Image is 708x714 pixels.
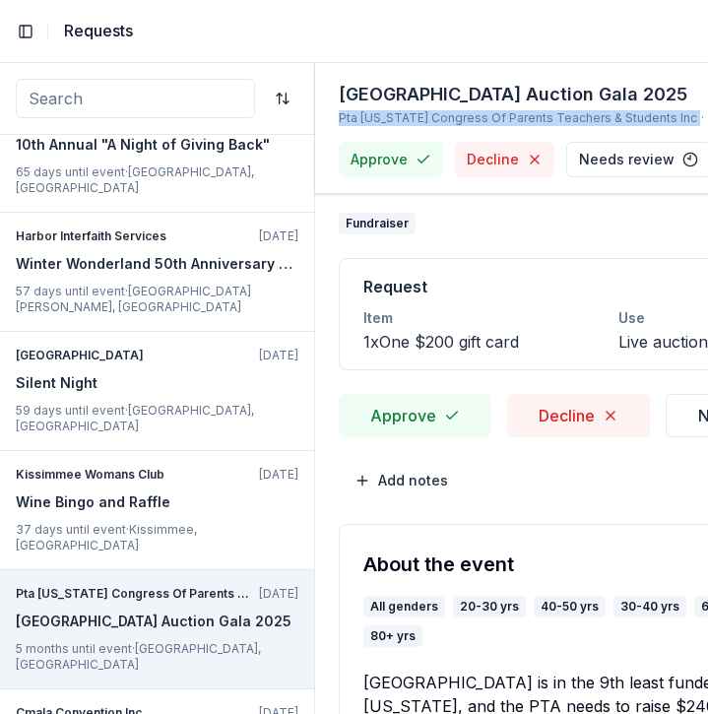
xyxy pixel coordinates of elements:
div: [GEOGRAPHIC_DATA] Auction Gala 2025 [16,610,298,633]
button: Decline [507,394,650,437]
div: 20-30 yrs [453,596,526,617]
p: [DATE] [259,467,298,483]
nav: breadcrumb [64,18,133,43]
p: [GEOGRAPHIC_DATA] [16,348,251,363]
div: Winter Wonderland 50th Anniversary Gala [16,252,298,276]
button: Approve [339,394,491,437]
span: Requests [64,18,133,43]
button: Approve [339,142,443,177]
div: 80+ yrs [363,625,422,647]
div: Wine Bingo and Raffle [16,490,298,514]
input: Search [16,79,255,118]
p: 37 days until event · Kissimmee, [GEOGRAPHIC_DATA] [16,522,298,553]
div: 40-50 yrs [534,596,606,617]
button: Decline [455,142,554,177]
div: 10th Annual "A Night of Giving Back" [16,133,298,157]
div: 30-40 yrs [613,596,686,617]
div: Fundraiser [339,213,416,234]
p: 59 days until event · [GEOGRAPHIC_DATA], [GEOGRAPHIC_DATA] [16,403,298,434]
a: Pta [US_STATE] Congress Of Parents Teachers & Students Inc [339,110,697,126]
p: Kissimmee Womans Club [16,467,251,483]
p: [DATE] [259,348,298,363]
p: [DATE] [259,586,298,602]
div: 1 x One $200 gift card [363,330,603,354]
p: 5 months until event · [GEOGRAPHIC_DATA], [GEOGRAPHIC_DATA] [16,641,298,673]
p: 65 days until event · [GEOGRAPHIC_DATA], [GEOGRAPHIC_DATA] [16,164,298,196]
p: Harbor Interfaith Services [16,228,251,244]
p: Pta [US_STATE] Congress Of Parents Teachers & Students Inc [16,586,251,602]
div: All genders [363,596,445,617]
div: Silent Night [16,371,298,395]
div: Item [363,306,603,330]
span: · [701,110,704,126]
p: [DATE] [259,228,298,244]
p: 57 days until event · [GEOGRAPHIC_DATA][PERSON_NAME], [GEOGRAPHIC_DATA] [16,284,298,315]
button: Add notes [339,461,464,500]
